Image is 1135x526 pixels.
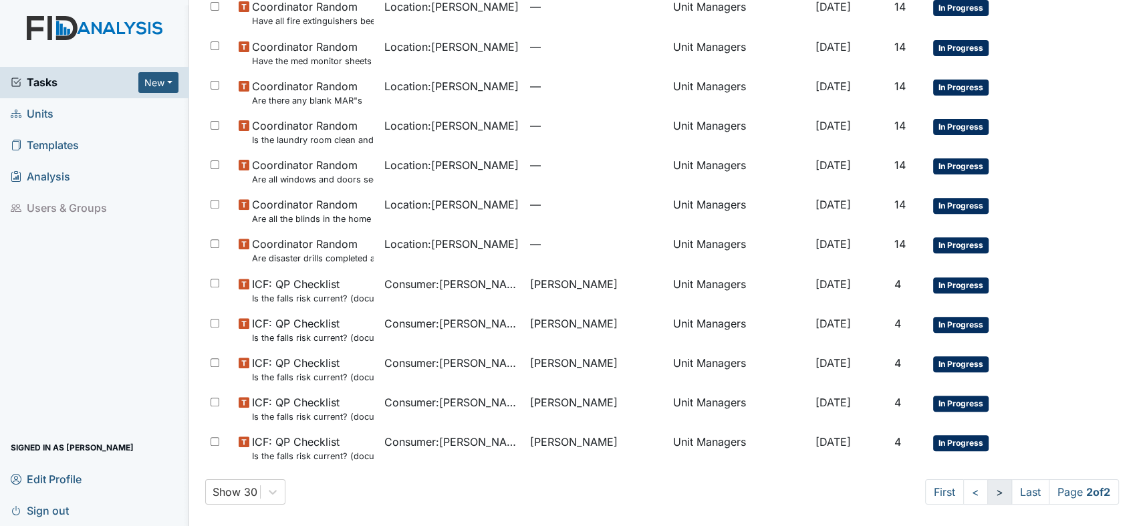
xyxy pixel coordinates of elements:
small: Are all the blinds in the home operational and clean? [252,213,374,225]
td: Unit Managers [667,350,810,389]
td: Unit Managers [667,152,810,191]
strong: 2 of 2 [1086,485,1110,499]
small: Is the falls risk current? (document the date in the comment section) [252,410,374,423]
span: Location : [PERSON_NAME] [384,78,519,94]
small: Are there any blank MAR"s [252,94,362,107]
span: 14 [894,158,906,172]
a: Last [1011,479,1049,505]
span: In Progress [933,435,989,451]
small: Are disaster drills completed as scheduled? [252,252,374,265]
small: Is the falls risk current? (document the date in the comment section) [252,450,374,463]
span: Units [11,104,53,124]
td: Unit Managers [667,428,810,468]
span: In Progress [933,277,989,293]
span: In Progress [933,198,989,214]
td: Unit Managers [667,310,810,350]
small: Is the falls risk current? (document the date in the comment section) [252,292,374,305]
span: Edit Profile [11,469,82,489]
span: ICF: QP Checklist Is the falls risk current? (document the date in the comment section) [252,276,374,305]
span: 4 [894,277,901,291]
span: [DATE] [815,198,851,211]
td: Unit Managers [667,33,810,73]
span: [DATE] [815,356,851,370]
span: In Progress [933,396,989,412]
td: Unit Managers [667,191,810,231]
span: In Progress [933,119,989,135]
span: 14 [894,198,906,211]
span: Signed in as [PERSON_NAME] [11,437,134,458]
span: Coordinator Random Have the med monitor sheets been filled out? [252,39,374,68]
span: Location : [PERSON_NAME] [384,196,519,213]
small: Is the falls risk current? (document the date in the comment section) [252,332,374,344]
span: In Progress [933,158,989,174]
span: Sign out [11,500,69,521]
span: Coordinator Random Are all the blinds in the home operational and clean? [252,196,374,225]
span: [DATE] [815,317,851,330]
a: < [963,479,988,505]
span: Coordinator Random Are disaster drills completed as scheduled? [252,236,374,265]
span: [DATE] [815,237,851,251]
span: [PERSON_NAME] [530,355,618,371]
span: [DATE] [815,396,851,409]
span: 14 [894,119,906,132]
td: Unit Managers [667,112,810,152]
span: — [530,196,662,213]
span: ICF: QP Checklist Is the falls risk current? (document the date in the comment section) [252,315,374,344]
span: [PERSON_NAME] [530,434,618,450]
span: ICF: QP Checklist Is the falls risk current? (document the date in the comment section) [252,394,374,423]
span: Templates [11,135,79,156]
span: In Progress [933,237,989,253]
small: Are all windows and doors secure in the home? [252,173,374,186]
span: ICF: QP Checklist Is the falls risk current? (document the date in the comment section) [252,434,374,463]
span: 14 [894,237,906,251]
span: [DATE] [815,40,851,53]
span: Page [1049,479,1119,505]
span: In Progress [933,40,989,56]
span: Consumer : [PERSON_NAME] [384,394,519,410]
td: Unit Managers [667,389,810,428]
span: 4 [894,435,901,448]
span: 4 [894,317,901,330]
span: Consumer : [PERSON_NAME] [384,434,519,450]
span: Coordinator Random Is the laundry room clean and in good repair? [252,118,374,146]
span: 4 [894,356,901,370]
span: Consumer : [PERSON_NAME] [384,355,519,371]
small: Is the falls risk current? (document the date in the comment section) [252,371,374,384]
td: Unit Managers [667,73,810,112]
small: Have all fire extinguishers been inspected? [252,15,374,27]
span: Location : [PERSON_NAME] [384,118,519,134]
td: Unit Managers [667,231,810,270]
span: [PERSON_NAME] [530,315,618,332]
span: Location : [PERSON_NAME] [384,157,519,173]
span: — [530,118,662,134]
button: New [138,72,178,93]
span: — [530,39,662,55]
span: [DATE] [815,158,851,172]
span: 14 [894,40,906,53]
span: — [530,236,662,252]
span: [DATE] [815,119,851,132]
span: Location : [PERSON_NAME] [384,39,519,55]
span: ICF: QP Checklist Is the falls risk current? (document the date in the comment section) [252,355,374,384]
div: Show 30 [213,484,257,500]
span: Consumer : [PERSON_NAME] [384,276,519,292]
span: Consumer : [PERSON_NAME] [384,315,519,332]
span: Coordinator Random Are there any blank MAR"s [252,78,362,107]
a: Tasks [11,74,138,90]
a: > [987,479,1012,505]
span: [DATE] [815,435,851,448]
span: [DATE] [815,80,851,93]
span: — [530,78,662,94]
small: Have the med monitor sheets been filled out? [252,55,374,68]
span: Analysis [11,166,70,187]
span: In Progress [933,317,989,333]
span: Location : [PERSON_NAME] [384,236,519,252]
span: [PERSON_NAME] [530,276,618,292]
span: In Progress [933,356,989,372]
span: — [530,157,662,173]
span: 4 [894,396,901,409]
span: In Progress [933,80,989,96]
a: First [925,479,964,505]
span: Coordinator Random Are all windows and doors secure in the home? [252,157,374,186]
